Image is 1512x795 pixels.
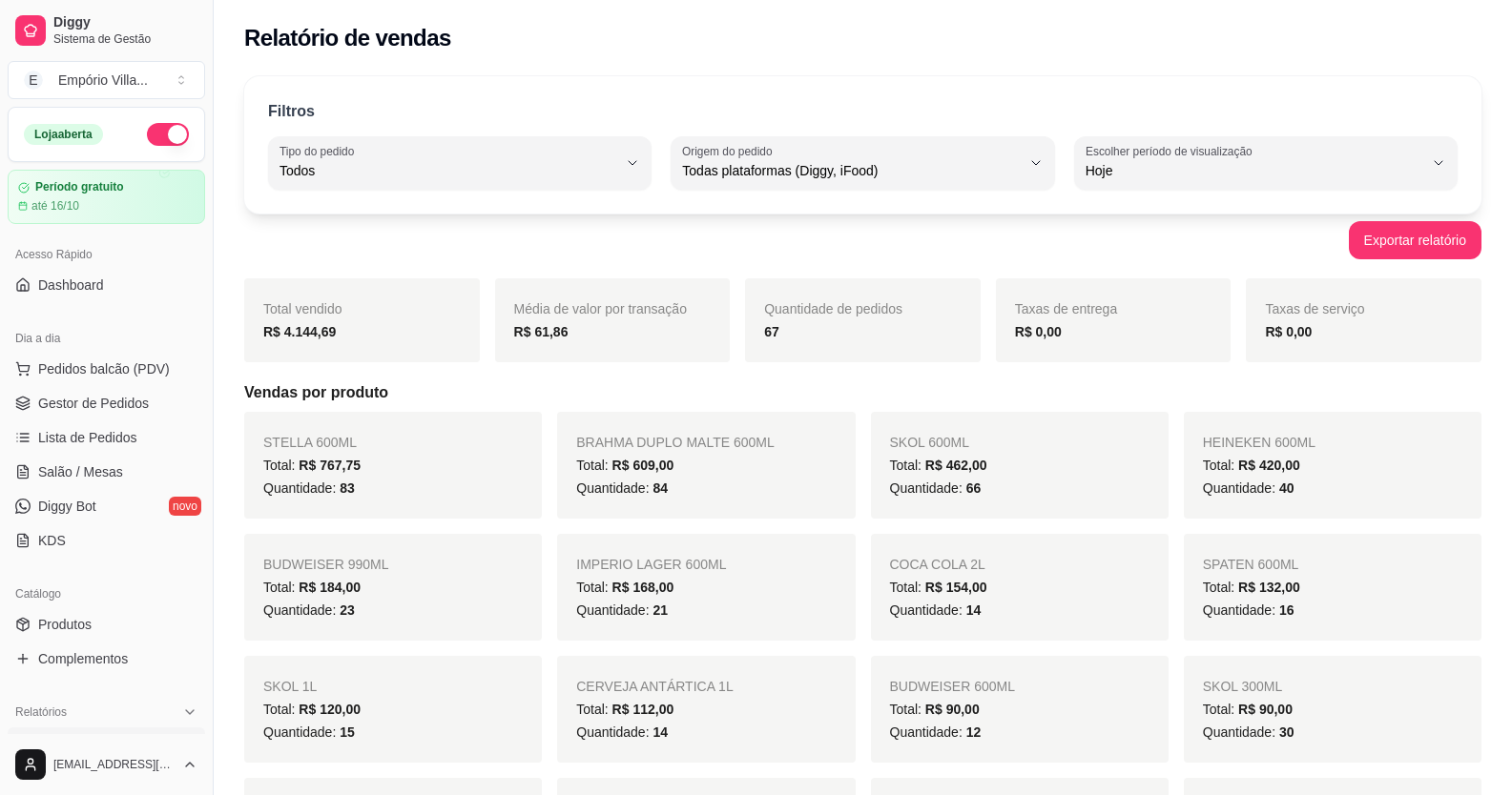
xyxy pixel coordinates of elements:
span: Média de valor por transação [514,301,687,316]
strong: R$ 61,86 [514,324,569,339]
div: Loja aberta [24,124,103,145]
span: Sistema de Gestão [53,31,197,47]
button: [EMAIL_ADDRESS][DOMAIN_NAME] [8,742,205,787]
span: R$ 420,00 [1238,458,1300,473]
h5: Vendas por produto [244,381,1481,404]
span: Lista de Pedidos [38,428,137,447]
span: Gestor de Pedidos [38,394,149,413]
span: SKOL 1L [263,679,317,694]
span: Quantidade: [1203,724,1295,740]
span: KDS [38,531,66,550]
button: Tipo do pedidoTodos [268,136,652,190]
span: Relatórios de vendas [38,733,164,752]
span: Produtos [38,615,92,634]
a: Período gratuitoaté 16/10 [8,170,205,224]
span: Pedidos balcão (PDV) [38,359,170,378]
a: Diggy Botnovo [8,491,205,521]
span: Taxas de entrega [1015,301,1117,316]
span: 12 [966,724,982,740]
span: SKOL 600ML [890,435,970,450]
span: Total: [890,580,987,595]
span: 40 [1279,480,1295,496]
span: HEINEKEN 600ML [1203,435,1315,450]
label: Escolher período de visualização [1086,143,1258,159]
span: 14 [652,724,668,740]
button: Exportar relatório [1349,221,1481,259]
span: Quantidade: [263,602,355,618]
p: Filtros [268,100,315,123]
a: Lista de Pedidos [8,422,205,453]
span: 14 [966,602,982,618]
span: Total: [263,702,361,717]
button: Escolher período de visualizaçãoHoje [1074,136,1458,190]
article: Período gratuito [35,180,124,194]
span: 21 [652,602,668,618]
span: 15 [340,724,355,740]
span: R$ 767,75 [299,458,361,473]
span: R$ 132,00 [1238,580,1300,595]
span: Taxas de serviço [1265,301,1364,316]
span: Todas plataformas (Diggy, iFood) [682,161,1020,180]
span: 30 [1279,724,1295,740]
span: Quantidade: [890,724,982,740]
span: Total: [263,458,361,473]
span: STELLA 600ML [263,435,357,450]
h2: Relatório de vendas [244,23,451,53]
span: Total: [576,580,673,595]
div: Acesso Rápido [8,239,205,270]
span: COCA COLA 2L [890,557,985,572]
span: 83 [340,480,355,496]
span: BUDWEISER 990ML [263,557,388,572]
span: [EMAIL_ADDRESS][DOMAIN_NAME] [53,757,175,772]
span: Quantidade: [890,480,982,496]
span: Quantidade: [576,602,668,618]
span: Total: [1203,458,1300,473]
span: Total: [1203,702,1293,717]
span: Quantidade: [1203,602,1295,618]
strong: R$ 0,00 [1015,324,1062,339]
span: Quantidade: [576,480,668,496]
span: Dashboard [38,275,104,295]
span: R$ 90,00 [925,702,980,717]
strong: R$ 0,00 [1265,324,1312,339]
span: R$ 609,00 [612,458,674,473]
span: Quantidade: [890,602,982,618]
span: Complementos [38,649,128,668]
span: 23 [340,602,355,618]
span: SPATEN 600ML [1203,557,1299,572]
article: até 16/10 [31,198,79,214]
span: R$ 462,00 [925,458,987,473]
button: Alterar Status [147,123,189,146]
span: Relatórios [15,704,67,720]
button: Pedidos balcão (PDV) [8,354,205,384]
span: Total: [1203,580,1300,595]
span: BUDWEISER 600ML [890,679,1015,694]
label: Origem do pedido [682,143,778,159]
span: IMPERIO LAGER 600ML [576,557,726,572]
a: KDS [8,525,205,556]
strong: 67 [764,324,779,339]
span: R$ 168,00 [612,580,674,595]
span: SKOL 300ML [1203,679,1283,694]
a: DiggySistema de Gestão [8,8,205,53]
span: Hoje [1086,161,1423,180]
span: R$ 112,00 [612,702,674,717]
button: Select a team [8,61,205,99]
span: 16 [1279,602,1295,618]
span: Quantidade: [263,724,355,740]
span: Total: [263,580,361,595]
span: Total: [576,458,673,473]
span: R$ 184,00 [299,580,361,595]
span: Total: [890,458,987,473]
span: Quantidade: [1203,480,1295,496]
div: Empório Villa ... [58,71,148,90]
span: CERVEJA ANTÁRTICA 1L [576,679,733,694]
a: Relatórios de vendas [8,727,205,758]
strong: R$ 4.144,69 [263,324,336,339]
span: Quantidade de pedidos [764,301,902,316]
button: Origem do pedidoTodas plataformas (Diggy, iFood) [671,136,1054,190]
span: Total: [890,702,980,717]
span: Quantidade: [576,724,668,740]
span: Total vendido [263,301,342,316]
a: Salão / Mesas [8,457,205,487]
